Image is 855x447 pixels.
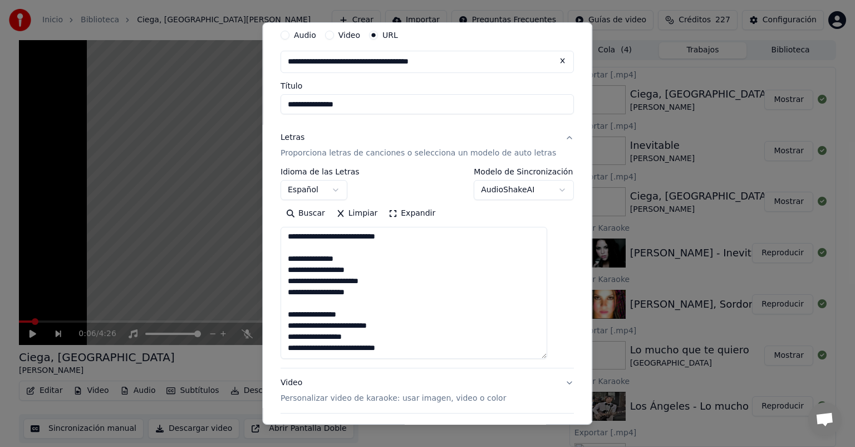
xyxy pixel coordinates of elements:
label: Idioma de las Letras [281,168,360,176]
p: Personalizar video de karaoke: usar imagen, video o color [281,393,506,404]
button: Buscar [281,205,331,222]
button: Limpiar [331,205,383,222]
div: LetrasProporciona letras de canciones o selecciona un modelo de auto letras [281,168,574,368]
label: URL [382,31,398,39]
p: Proporciona letras de canciones o selecciona un modelo de auto letras [281,148,556,159]
button: LetrasProporciona letras de canciones o selecciona un modelo de auto letras [281,123,574,168]
label: Audio [294,31,316,39]
div: Letras [281,132,304,143]
button: Expandir [384,205,441,222]
button: VideoPersonalizar video de karaoke: usar imagen, video o color [281,368,574,413]
div: Video [281,377,506,404]
button: Avanzado [281,414,574,443]
label: Título [281,82,574,90]
label: Modelo de Sincronización [474,168,574,176]
label: Video [338,31,360,39]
